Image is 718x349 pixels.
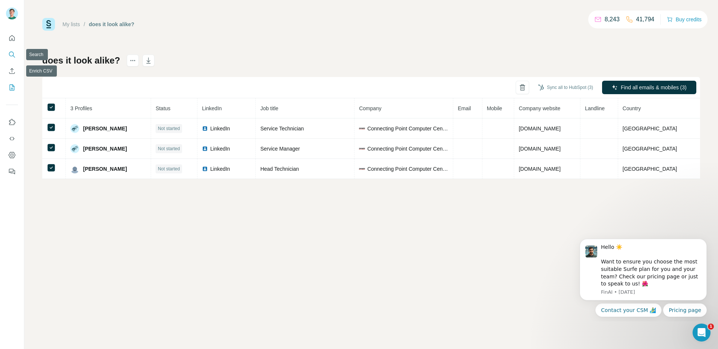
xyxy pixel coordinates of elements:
span: Not started [158,166,180,172]
span: Head Technician [260,166,299,172]
a: My lists [62,21,80,27]
button: Search [6,48,18,61]
span: Company website [519,105,560,111]
span: Not started [158,145,180,152]
button: Use Surfe API [6,132,18,145]
span: Company [359,105,381,111]
span: [DOMAIN_NAME] [519,146,561,152]
span: Connecting Point Computer Centers [367,145,448,152]
span: [DOMAIN_NAME] [519,166,561,172]
span: Mobile [487,105,502,111]
span: Service Manager [260,146,300,152]
span: [PERSON_NAME] [83,145,127,152]
span: Connecting Point Computer Centers [367,125,448,132]
span: LinkedIn [202,105,222,111]
button: Use Surfe on LinkedIn [6,115,18,129]
button: Sync all to HubSpot (3) [533,82,598,93]
img: Avatar [6,7,18,19]
img: Surfe Logo [42,18,55,31]
span: Country [623,105,641,111]
img: Avatar [70,144,79,153]
img: company-logo [359,126,365,132]
button: Quick start [6,31,18,45]
img: company-logo [359,166,365,172]
span: [PERSON_NAME] [83,125,127,132]
span: Service Technician [260,126,304,132]
span: Not started [158,125,180,132]
span: [PERSON_NAME] [83,165,127,173]
img: LinkedIn logo [202,166,208,172]
button: My lists [6,81,18,94]
span: Status [156,105,171,111]
p: 8,243 [605,15,620,24]
span: [DOMAIN_NAME] [519,126,561,132]
img: LinkedIn logo [202,126,208,132]
li: / [84,21,85,28]
span: Landline [585,105,605,111]
span: Email [458,105,471,111]
button: Dashboard [6,148,18,162]
button: Buy credits [667,14,702,25]
button: Feedback [6,165,18,178]
img: Avatar [70,164,79,173]
span: LinkedIn [210,165,230,173]
iframe: Intercom notifications message [568,232,718,321]
img: company-logo [359,146,365,152]
img: Avatar [70,124,79,133]
span: [GEOGRAPHIC_DATA] [623,166,677,172]
span: Job title [260,105,278,111]
span: 3 Profiles [70,105,92,111]
span: 1 [708,324,714,330]
iframe: Intercom live chat [693,324,711,342]
span: Connecting Point Computer Centers [367,165,448,173]
span: [GEOGRAPHIC_DATA] [623,146,677,152]
p: 41,794 [636,15,654,24]
div: does it look alike? [89,21,134,28]
button: actions [127,55,139,67]
button: Enrich CSV [6,64,18,78]
h1: does it look alike? [42,55,120,67]
span: LinkedIn [210,125,230,132]
span: LinkedIn [210,145,230,152]
img: LinkedIn logo [202,146,208,152]
button: Find all emails & mobiles (3) [602,81,696,94]
span: Find all emails & mobiles (3) [621,84,687,91]
span: [GEOGRAPHIC_DATA] [623,126,677,132]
